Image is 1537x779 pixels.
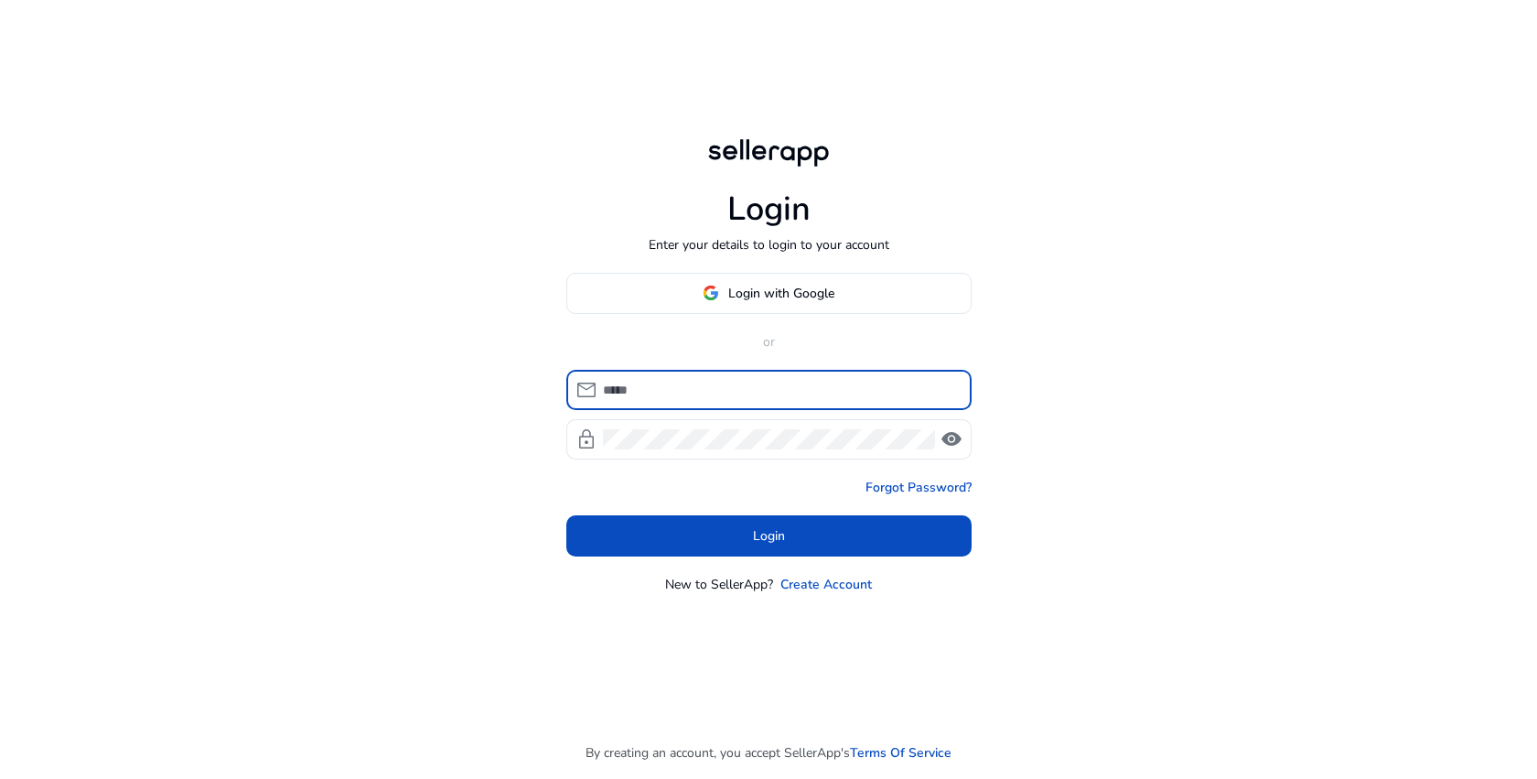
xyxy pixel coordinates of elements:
[728,284,834,303] span: Login with Google
[865,478,972,497] a: Forgot Password?
[566,273,972,314] button: Login with Google
[940,428,962,450] span: visibility
[703,285,719,301] img: google-logo.svg
[665,575,773,594] p: New to SellerApp?
[575,428,597,450] span: lock
[566,332,972,352] p: or
[780,575,872,594] a: Create Account
[649,235,889,254] p: Enter your details to login to your account
[850,743,951,763] a: Terms Of Service
[727,189,811,229] h1: Login
[566,515,972,557] button: Login
[575,379,597,401] span: mail
[753,526,785,546] span: Login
